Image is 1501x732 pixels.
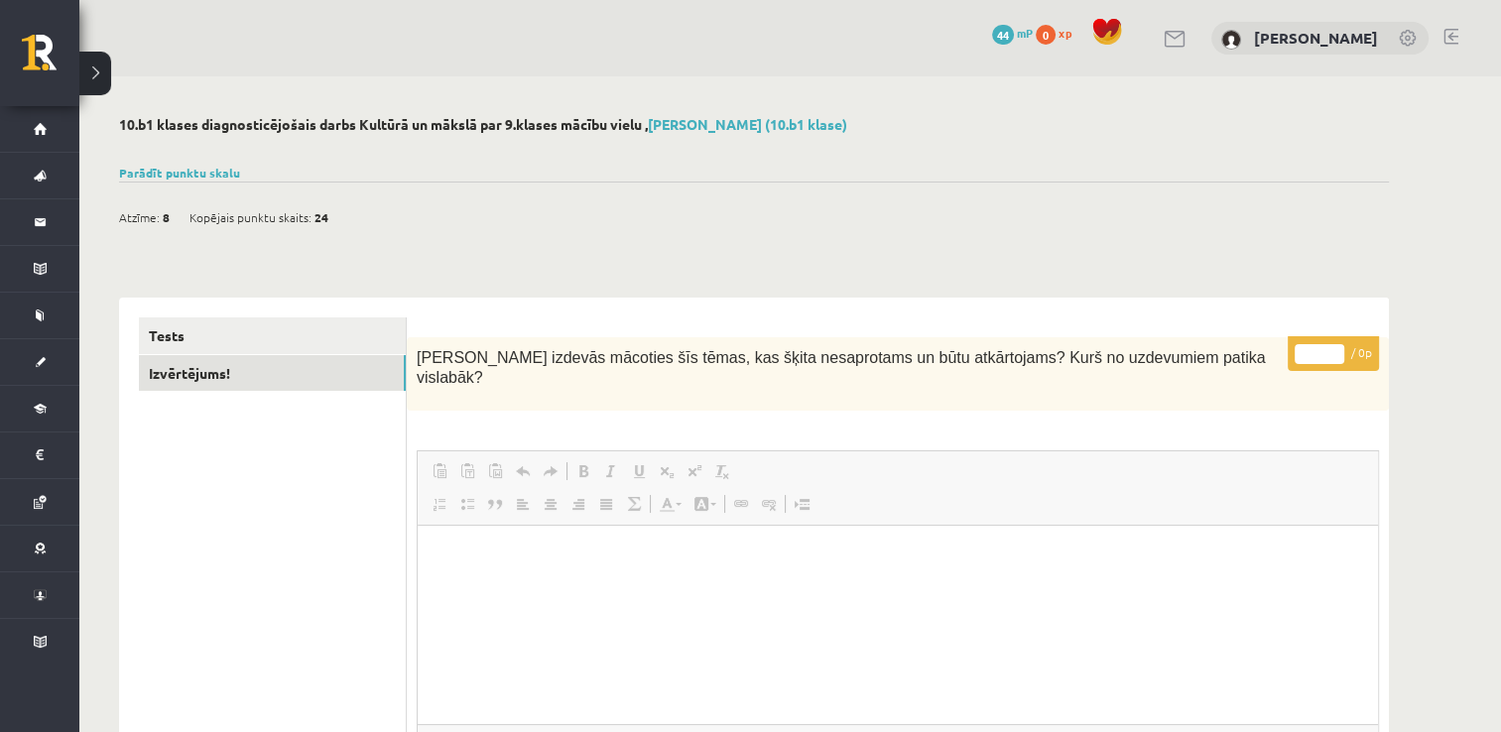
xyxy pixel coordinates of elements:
[1036,25,1081,41] a: 0 xp
[992,25,1014,45] span: 44
[537,491,564,517] a: По центру
[727,491,755,517] a: Вставить/Редактировать ссылку (Ctrl+K)
[688,491,722,517] a: Цвет фона
[119,165,240,181] a: Parādīt punktu skalu
[1288,336,1379,371] p: / 0p
[597,458,625,484] a: Курсив (Ctrl+I)
[592,491,620,517] a: По ширине
[189,202,312,232] span: Kopējais punktu skaits:
[755,491,783,517] a: Убрать ссылку
[139,317,406,354] a: Tests
[163,202,170,232] span: 8
[139,355,406,392] a: Izvērtējums!
[1059,25,1071,41] span: xp
[708,458,736,484] a: Убрать форматирование
[22,35,79,84] a: Rīgas 1. Tālmācības vidusskola
[418,526,1378,724] iframe: Визуальный текстовый редактор, wiswyg-editor-user-answer-47024894068900
[426,491,453,517] a: Вставить / удалить нумерованный список
[1017,25,1033,41] span: mP
[992,25,1033,41] a: 44 mP
[653,491,688,517] a: Цвет текста
[481,491,509,517] a: Цитата
[119,202,160,232] span: Atzīme:
[648,115,847,133] a: [PERSON_NAME] (10.b1 klase)
[119,116,1389,133] h2: 10.b1 klases diagnosticējošais darbs Kultūrā un mākslā par 9.klases mācību vielu ,
[681,458,708,484] a: Надстрочный индекс
[653,458,681,484] a: Подстрочный индекс
[453,458,481,484] a: Вставить только текст (Ctrl+Shift+V)
[537,458,564,484] a: Повторить (Ctrl+Y)
[481,458,509,484] a: Вставить из Word
[426,458,453,484] a: Вставить (Ctrl+V)
[1221,30,1241,50] img: Olesja Averjaņihina
[509,491,537,517] a: По левому краю
[509,458,537,484] a: Отменить (Ctrl+Z)
[788,491,815,517] a: Вставить разрыв страницы для печати
[1036,25,1056,45] span: 0
[314,202,328,232] span: 24
[1254,28,1378,48] a: [PERSON_NAME]
[620,491,648,517] a: Математика
[417,349,1265,387] span: [PERSON_NAME] izdevās mācoties šīs tēmas, kas šķita nesaprotams un būtu atkārtojams? Kurš no uzde...
[564,491,592,517] a: По правому краю
[625,458,653,484] a: Подчеркнутый (Ctrl+U)
[453,491,481,517] a: Вставить / удалить маркированный список
[569,458,597,484] a: Полужирный (Ctrl+B)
